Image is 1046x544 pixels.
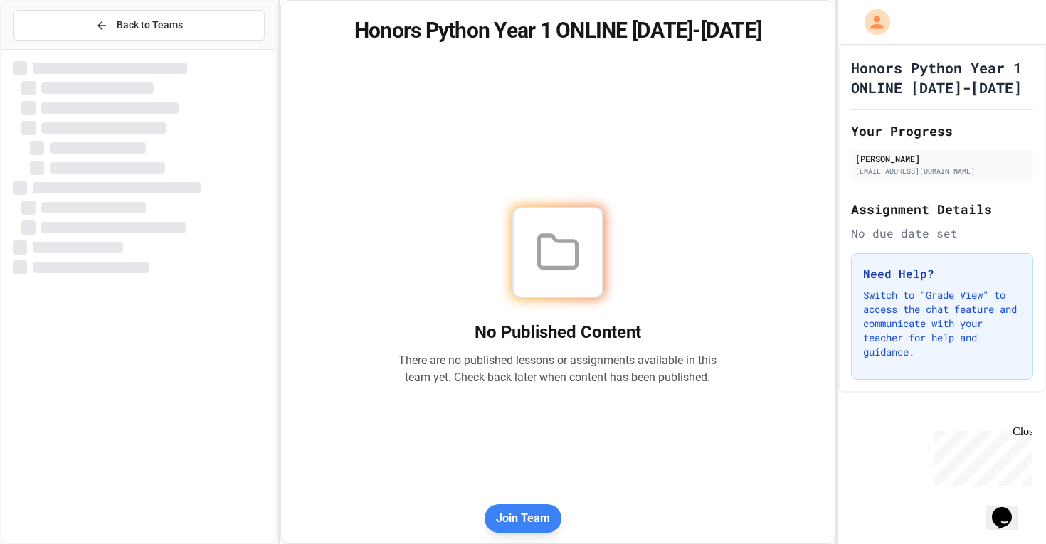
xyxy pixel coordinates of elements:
[398,352,717,386] p: There are no published lessons or assignments available in this team yet. Check back later when c...
[986,487,1032,530] iframe: chat widget
[485,504,561,533] button: Join Team
[855,152,1029,165] div: [PERSON_NAME]
[851,199,1033,219] h2: Assignment Details
[6,6,98,90] div: Chat with us now!Close
[863,265,1021,282] h3: Need Help?
[398,321,717,343] h2: No Published Content
[298,18,817,43] h1: Honors Python Year 1 ONLINE [DATE]-[DATE]
[928,425,1032,486] iframe: chat widget
[117,18,183,33] span: Back to Teams
[850,6,894,38] div: My Account
[863,288,1021,359] p: Switch to "Grade View" to access the chat feature and communicate with your teacher for help and ...
[851,225,1033,242] div: No due date set
[13,10,265,41] button: Back to Teams
[855,166,1029,176] div: [EMAIL_ADDRESS][DOMAIN_NAME]
[851,58,1033,97] h1: Honors Python Year 1 ONLINE [DATE]-[DATE]
[851,121,1033,141] h2: Your Progress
